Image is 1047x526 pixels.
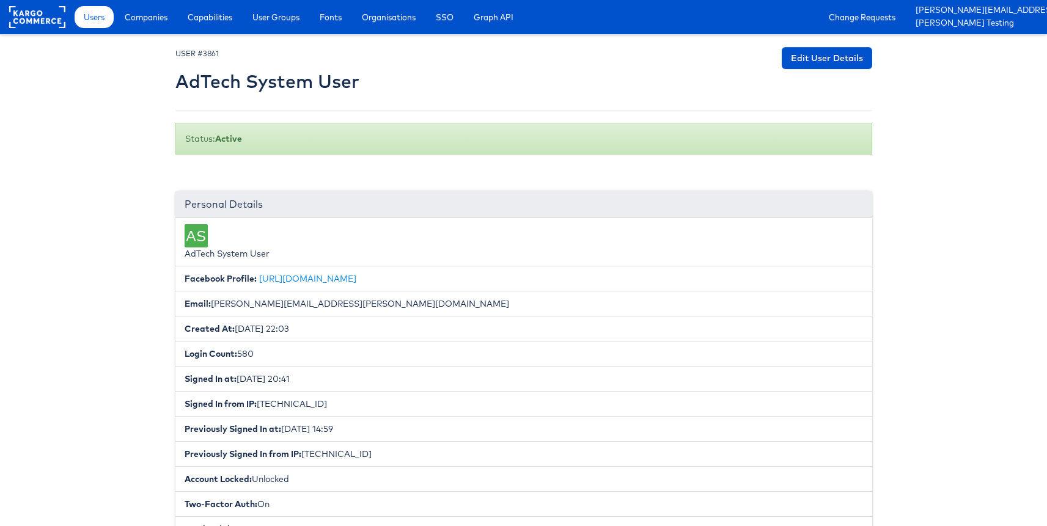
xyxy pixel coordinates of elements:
span: Graph API [474,11,513,23]
h2: AdTech System User [175,71,359,92]
b: Active [215,133,242,144]
a: [PERSON_NAME] Testing [916,17,1038,30]
li: [DATE] 22:03 [175,316,872,342]
span: Users [84,11,105,23]
span: Organisations [362,11,416,23]
span: User Groups [252,11,299,23]
b: Facebook Profile: [185,273,257,284]
b: Previously Signed In from IP: [185,448,301,459]
span: Companies [125,11,167,23]
a: Organisations [353,6,425,28]
span: Capabilities [188,11,232,23]
b: Previously Signed In at: [185,423,281,434]
span: Fonts [320,11,342,23]
div: Personal Details [175,191,872,218]
li: 580 [175,341,872,367]
a: SSO [427,6,463,28]
a: Companies [116,6,177,28]
b: Login Count: [185,348,237,359]
li: On [175,491,872,517]
b: Email: [185,298,211,309]
a: Graph API [465,6,523,28]
a: [PERSON_NAME][EMAIL_ADDRESS][PERSON_NAME][DOMAIN_NAME] [916,4,1038,17]
b: Created At: [185,323,235,334]
li: [PERSON_NAME][EMAIL_ADDRESS][PERSON_NAME][DOMAIN_NAME] [175,291,872,316]
a: Capabilities [178,6,241,28]
a: Change Requests [820,6,905,28]
li: Unlocked [175,466,872,492]
li: [DATE] 14:59 [175,416,872,442]
a: Fonts [310,6,351,28]
span: SSO [436,11,454,23]
b: Signed In from IP: [185,398,257,409]
b: Account Locked: [185,473,252,484]
b: Two-Factor Auth: [185,499,257,510]
a: Users [75,6,114,28]
a: Edit User Details [782,47,872,69]
a: User Groups [243,6,309,28]
li: [TECHNICAL_ID] [175,441,872,467]
b: Signed In at: [185,373,237,384]
li: [TECHNICAL_ID] [175,391,872,417]
div: Status: [175,123,872,155]
li: [DATE] 20:41 [175,366,872,392]
li: AdTech System User [175,218,872,266]
div: AS [185,224,208,247]
a: [URL][DOMAIN_NAME] [259,273,356,284]
small: USER #3861 [175,49,219,58]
